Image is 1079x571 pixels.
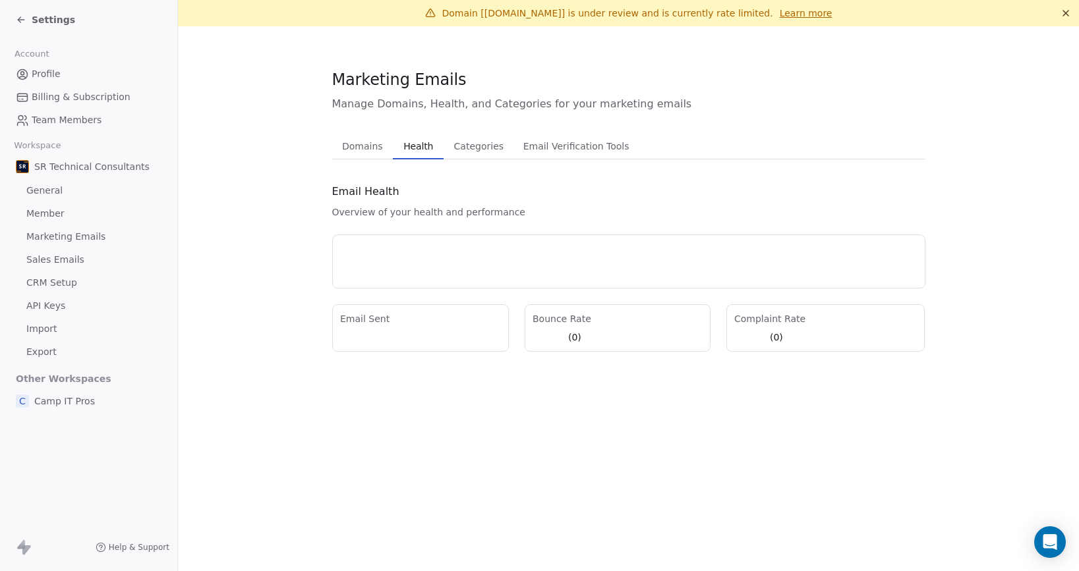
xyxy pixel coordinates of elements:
a: Profile [11,63,167,85]
span: Domains [337,137,388,155]
a: Member [11,203,167,225]
span: Settings [32,13,75,26]
a: Marketing Emails [11,226,167,248]
span: SR Technical Consultants [34,160,150,173]
span: Help & Support [109,542,169,553]
a: Sales Emails [11,249,167,271]
a: Import [11,318,167,340]
div: (0) [770,331,783,344]
span: Export [26,345,57,359]
span: Camp IT Pros [34,394,95,408]
a: Team Members [11,109,167,131]
span: Health [398,137,438,155]
a: Help & Support [96,542,169,553]
span: C [16,394,29,408]
span: Account [9,44,55,64]
span: CRM Setup [26,276,77,290]
div: Complaint Rate [734,312,917,325]
span: Import [26,322,57,336]
a: CRM Setup [11,272,167,294]
div: Open Intercom Messenger [1034,526,1066,558]
span: Workspace [9,136,67,155]
a: Learn more [780,7,832,20]
span: API Keys [26,299,65,313]
span: Manage Domains, Health, and Categories for your marketing emails [332,96,925,112]
span: Domain [[DOMAIN_NAME]] is under review and is currently rate limited. [442,8,773,18]
span: Email Health [332,184,399,200]
a: Export [11,341,167,363]
span: Billing & Subscription [32,90,131,104]
span: Overview of your health and performance [332,205,525,219]
span: Marketing Emails [26,230,105,244]
span: Marketing Emails [332,70,467,90]
span: Profile [32,67,61,81]
span: General [26,184,63,198]
img: SR%20Tech%20Consultants%20icon%2080x80.png [16,160,29,173]
span: Email Verification Tools [518,137,635,155]
div: Email Sent [340,312,501,325]
span: Team Members [32,113,102,127]
a: General [11,180,167,202]
a: Settings [16,13,75,26]
a: API Keys [11,295,167,317]
div: Bounce Rate [533,312,703,325]
span: Categories [449,137,509,155]
span: Other Workspaces [11,368,117,389]
div: (0) [568,331,581,344]
span: Sales Emails [26,253,84,267]
a: Billing & Subscription [11,86,167,108]
span: Member [26,207,65,221]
